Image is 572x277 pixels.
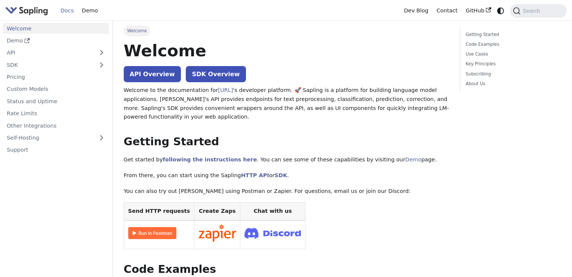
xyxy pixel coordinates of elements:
[405,157,422,163] a: Demo
[56,5,78,17] a: Docs
[124,41,449,61] h1: Welcome
[400,5,432,17] a: Dev Blog
[466,31,558,38] a: Getting Started
[124,66,181,82] a: API Overview
[186,66,246,82] a: SDK Overview
[124,187,449,196] p: You can also try out [PERSON_NAME] using Postman or Zapier. For questions, email us or join our D...
[520,8,545,14] span: Search
[124,263,449,276] h2: Code Examples
[163,157,257,163] a: following the instructions here
[94,59,109,70] button: Expand sidebar category 'SDK'
[466,80,558,87] a: About Us
[3,35,109,46] a: Demo
[466,71,558,78] a: Subscribing
[124,203,194,220] th: Send HTTP requests
[124,171,449,180] p: From there, you can start using the Sapling or .
[124,26,150,36] span: Welcome
[94,47,109,58] button: Expand sidebar category 'API'
[461,5,495,17] a: GitHub
[466,41,558,48] a: Code Examples
[244,226,301,241] img: Join Discord
[128,227,176,239] img: Run in Postman
[124,86,449,122] p: Welcome to the documentation for 's developer platform. 🚀 Sapling is a platform for building lang...
[466,60,558,68] a: Key Principles
[240,203,305,220] th: Chat with us
[3,59,94,70] a: SDK
[3,84,109,95] a: Custom Models
[218,87,233,93] a: [URL]
[5,5,48,16] img: Sapling.ai
[432,5,462,17] a: Contact
[495,5,506,16] button: Switch between dark and light mode (currently system mode)
[78,5,102,17] a: Demo
[3,23,109,34] a: Welcome
[241,172,269,178] a: HTTP API
[466,51,558,58] a: Use Cases
[124,26,449,36] nav: Breadcrumbs
[3,132,109,143] a: Self-Hosting
[124,155,449,164] p: Get started by . You can see some of these capabilities by visiting our page.
[3,72,109,83] a: Pricing
[5,5,51,16] a: Sapling.aiSapling.ai
[275,172,287,178] a: SDK
[510,4,566,18] button: Search (Command+K)
[3,145,109,155] a: Support
[194,203,240,220] th: Create Zaps
[199,224,236,242] img: Connect in Zapier
[3,47,94,58] a: API
[3,120,109,131] a: Other Integrations
[3,96,109,107] a: Status and Uptime
[124,135,449,149] h2: Getting Started
[3,108,109,119] a: Rate Limits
